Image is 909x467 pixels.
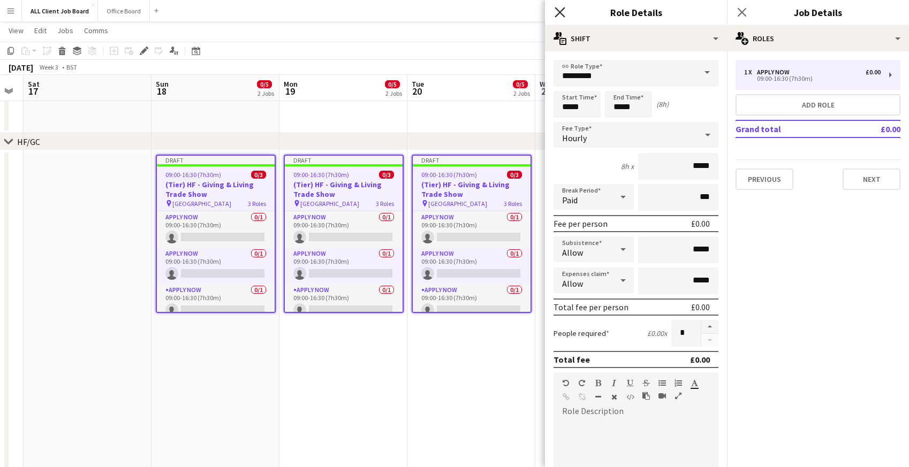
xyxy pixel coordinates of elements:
[285,156,403,164] div: Draft
[84,26,108,35] span: Comms
[157,248,275,284] app-card-role: APPLY NOW0/109:00-16:30 (7h30m)
[540,79,554,89] span: Wed
[285,284,403,320] app-card-role: APPLY NOW0/109:00-16:30 (7h30m)
[691,218,710,229] div: £0.00
[647,328,667,338] div: £0.00 x
[736,94,900,116] button: Add role
[513,89,530,97] div: 2 Jobs
[53,24,78,37] a: Jobs
[642,392,650,400] button: Paste as plain text
[22,1,98,21] button: ALL Client Job Board
[165,171,221,179] span: 09:00-16:30 (7h30m)
[285,248,403,284] app-card-role: APPLY NOW0/109:00-16:30 (7h30m)
[157,180,275,199] h3: (Tier) HF - Giving & Living Trade Show
[626,379,634,387] button: Underline
[156,79,169,89] span: Sun
[736,120,850,137] td: Grand total
[293,171,349,179] span: 09:00-16:30 (7h30m)
[66,63,77,71] div: BST
[594,379,602,387] button: Bold
[428,200,487,208] span: [GEOGRAPHIC_DATA]
[507,171,522,179] span: 0/3
[98,1,150,21] button: Office Board
[744,68,757,76] div: 1 x
[727,5,909,19] h3: Job Details
[412,79,424,89] span: Tue
[513,80,528,88] span: 0/5
[379,171,394,179] span: 0/3
[610,379,618,387] button: Italic
[545,26,727,51] div: Shift
[57,26,73,35] span: Jobs
[34,26,47,35] span: Edit
[30,24,51,37] a: Edit
[251,171,266,179] span: 0/3
[80,24,112,37] a: Comms
[9,26,24,35] span: View
[554,218,608,229] div: Fee per person
[626,393,634,401] button: HTML Code
[562,133,587,143] span: Hourly
[562,278,583,289] span: Allow
[744,76,881,81] div: 09:00-16:30 (7h30m)
[257,80,272,88] span: 0/5
[736,169,793,190] button: Previous
[658,379,666,387] button: Unordered List
[421,171,477,179] span: 09:00-16:30 (7h30m)
[610,393,618,401] button: Clear Formatting
[257,89,274,97] div: 2 Jobs
[285,180,403,199] h3: (Tier) HF - Giving & Living Trade Show
[757,68,794,76] div: APPLY NOW
[727,26,909,51] div: Roles
[675,379,682,387] button: Ordered List
[376,200,394,208] span: 3 Roles
[843,169,900,190] button: Next
[157,284,275,320] app-card-role: APPLY NOW0/109:00-16:30 (7h30m)
[413,180,531,199] h3: (Tier) HF - Giving & Living Trade Show
[385,89,402,97] div: 2 Jobs
[562,195,578,205] span: Paid
[154,85,169,97] span: 18
[554,354,590,365] div: Total fee
[850,120,900,137] td: £0.00
[410,85,424,97] span: 20
[156,155,276,313] app-job-card: Draft09:00-16:30 (7h30m)0/3(Tier) HF - Giving & Living Trade Show [GEOGRAPHIC_DATA]3 RolesAPPLY N...
[35,63,62,71] span: Week 3
[4,24,28,37] a: View
[504,200,522,208] span: 3 Roles
[554,302,628,312] div: Total fee per person
[413,211,531,248] app-card-role: APPLY NOW0/109:00-16:30 (7h30m)
[300,200,359,208] span: [GEOGRAPHIC_DATA]
[9,62,33,73] div: [DATE]
[17,136,40,147] div: HF/GC
[538,85,554,97] span: 21
[675,392,682,400] button: Fullscreen
[658,392,666,400] button: Insert video
[172,200,231,208] span: [GEOGRAPHIC_DATA]
[578,379,586,387] button: Redo
[248,200,266,208] span: 3 Roles
[656,99,669,109] div: (8h)
[545,5,727,19] h3: Role Details
[413,248,531,284] app-card-role: APPLY NOW0/109:00-16:30 (7h30m)
[701,320,718,334] button: Increase
[866,68,881,76] div: £0.00
[554,328,609,338] label: People required
[412,155,532,313] app-job-card: Draft09:00-16:30 (7h30m)0/3(Tier) HF - Giving & Living Trade Show [GEOGRAPHIC_DATA]3 RolesAPPLY N...
[284,155,404,313] app-job-card: Draft09:00-16:30 (7h30m)0/3(Tier) HF - Giving & Living Trade Show [GEOGRAPHIC_DATA]3 RolesAPPLY N...
[284,79,298,89] span: Mon
[562,379,570,387] button: Undo
[28,79,40,89] span: Sat
[690,354,710,365] div: £0.00
[594,393,602,401] button: Horizontal Line
[157,211,275,248] app-card-role: APPLY NOW0/109:00-16:30 (7h30m)
[282,85,298,97] span: 19
[157,156,275,164] div: Draft
[642,379,650,387] button: Strikethrough
[26,85,40,97] span: 17
[413,156,531,164] div: Draft
[285,211,403,248] app-card-role: APPLY NOW0/109:00-16:30 (7h30m)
